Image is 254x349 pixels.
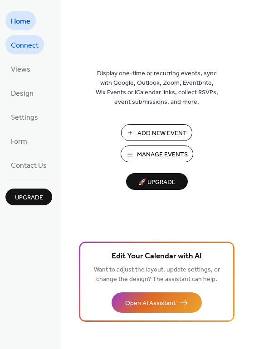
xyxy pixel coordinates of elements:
[11,111,38,125] span: Settings
[112,250,202,263] span: Edit Your Calendar with AI
[125,299,176,308] span: Open AI Assistant
[11,87,34,101] span: Design
[126,173,188,190] button: 🚀 Upgrade
[5,83,39,102] a: Design
[121,124,192,141] button: Add New Event
[5,59,36,78] a: Views
[5,155,52,174] a: Contact Us
[5,131,33,150] a: Form
[137,129,187,138] span: Add New Event
[11,159,47,173] span: Contact Us
[15,193,43,203] span: Upgrade
[112,292,202,313] button: Open AI Assistant
[96,69,218,107] span: Display one-time or recurring events, sync with Google, Outlook, Zoom, Eventbrite, Wix Events or ...
[11,15,30,29] span: Home
[5,107,44,126] a: Settings
[5,35,44,54] a: Connect
[11,135,27,149] span: Form
[5,189,52,205] button: Upgrade
[94,264,220,286] span: Want to adjust the layout, update settings, or change the design? The assistant can help.
[121,145,193,162] button: Manage Events
[11,63,30,77] span: Views
[11,39,39,53] span: Connect
[137,150,188,160] span: Manage Events
[5,11,36,30] a: Home
[132,176,182,189] span: 🚀 Upgrade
